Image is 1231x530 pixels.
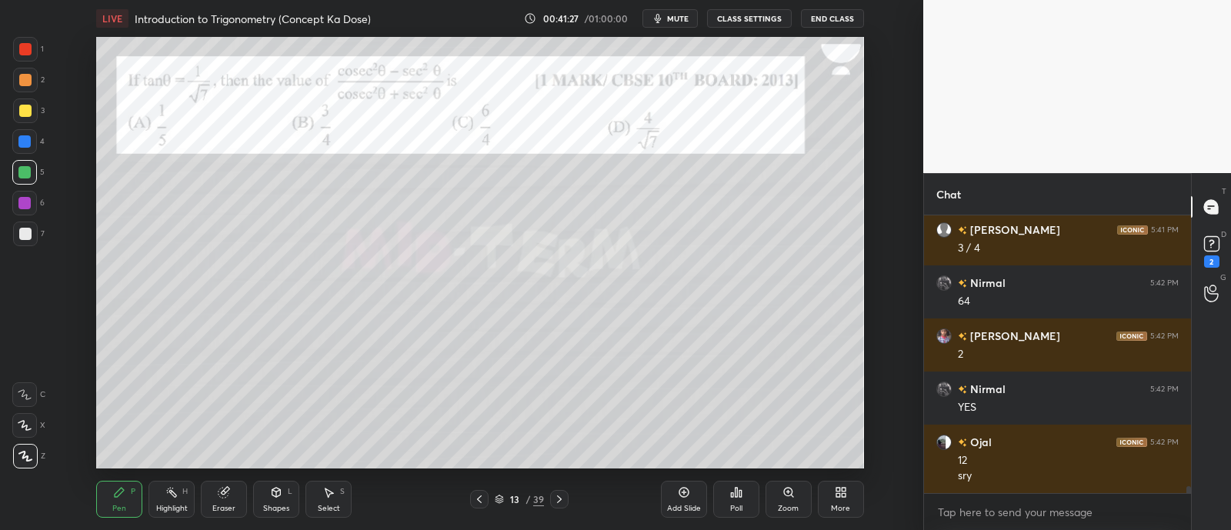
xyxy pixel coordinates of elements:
[1116,332,1147,341] img: iconic-dark.1390631f.png
[958,279,967,288] img: no-rating-badge.077c3623.svg
[12,413,45,438] div: X
[936,328,952,344] img: 6a55551c9a4a4ffcbd88e3443374833d.jpg
[12,129,45,154] div: 4
[967,222,1060,238] h6: [PERSON_NAME]
[131,488,135,495] div: P
[12,382,45,407] div: C
[525,495,530,504] div: /
[958,226,967,235] img: no-rating-badge.077c3623.svg
[13,444,45,468] div: Z
[1220,272,1226,283] p: G
[12,191,45,215] div: 6
[967,275,1006,291] h6: Nirmal
[958,453,1179,468] div: 12
[288,488,292,495] div: L
[112,505,126,512] div: Pen
[831,505,850,512] div: More
[958,400,1179,415] div: YES
[1150,332,1179,341] div: 5:42 PM
[135,12,371,26] h4: Introduction to Trigonometry (Concept Ka Dose)
[801,9,864,28] button: End Class
[318,505,340,512] div: Select
[1150,438,1179,447] div: 5:42 PM
[1117,225,1148,235] img: iconic-dark.1390631f.png
[778,505,799,512] div: Zoom
[958,438,967,447] img: no-rating-badge.077c3623.svg
[924,174,973,215] p: Chat
[936,275,952,291] img: 0e093dc4538c45d9a8c9d7222ac05d2b.jpg
[667,13,689,24] span: mute
[958,294,1179,309] div: 64
[182,488,188,495] div: H
[13,37,44,62] div: 1
[667,505,701,512] div: Add Slide
[1222,185,1226,197] p: T
[507,495,522,504] div: 13
[1150,278,1179,288] div: 5:42 PM
[12,160,45,185] div: 5
[958,468,1179,484] div: sry
[958,347,1179,362] div: 2
[936,382,952,397] img: 0e093dc4538c45d9a8c9d7222ac05d2b.jpg
[1151,225,1179,235] div: 5:41 PM
[936,222,952,238] img: default.png
[967,434,992,450] h6: Ojal
[156,505,188,512] div: Highlight
[13,98,45,123] div: 3
[936,435,952,450] img: 1e7cedf5e7324bf9a90e7f77e339bff1.png
[967,328,1060,344] h6: [PERSON_NAME]
[533,492,544,506] div: 39
[96,9,128,28] div: LIVE
[958,385,967,394] img: no-rating-badge.077c3623.svg
[730,505,742,512] div: Poll
[263,505,289,512] div: Shapes
[707,9,792,28] button: CLASS SETTINGS
[958,332,967,341] img: no-rating-badge.077c3623.svg
[1150,385,1179,394] div: 5:42 PM
[1204,255,1219,268] div: 2
[340,488,345,495] div: S
[642,9,698,28] button: mute
[212,505,235,512] div: Eraser
[13,222,45,246] div: 7
[1116,438,1147,447] img: iconic-dark.1390631f.png
[924,215,1191,493] div: grid
[13,68,45,92] div: 2
[967,381,1006,397] h6: Nirmal
[1221,228,1226,240] p: D
[958,241,1179,256] div: 3 / 4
